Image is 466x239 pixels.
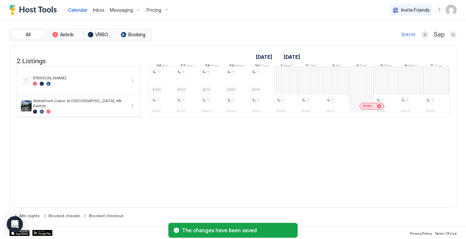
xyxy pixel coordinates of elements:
span: 1 [431,98,433,102]
span: Sat [187,63,193,70]
span: 7 [430,63,433,70]
span: 1 [280,63,282,70]
span: 1 [257,70,259,74]
span: Invite Friends [401,7,430,13]
span: 1 [257,98,259,102]
span: $249 [227,110,235,114]
span: 5 [380,63,383,70]
button: More options [129,76,137,84]
a: September 29, 2025 [227,62,246,72]
a: October 2, 2025 [304,62,319,72]
div: tab-group [9,28,152,41]
button: Previous month [422,31,428,38]
span: 1 [157,70,159,74]
span: Tue [261,63,268,70]
a: October 5, 2025 [379,62,393,72]
span: 3 [332,63,335,70]
span: $296 [153,87,161,92]
span: Messaging [110,7,133,13]
span: 27 [180,63,186,70]
a: September 27, 2025 [178,62,195,72]
span: 1 [406,98,408,102]
span: 1 [282,98,284,102]
span: $276 [252,87,260,92]
span: Thu [309,63,317,70]
span: 1 [332,98,333,102]
div: menu [129,102,137,110]
span: 6 [405,63,407,70]
span: [PERSON_NAME] [33,75,126,80]
div: menu [129,76,137,84]
span: $216 [402,110,409,114]
span: $238 [377,110,385,114]
button: Next month [450,31,457,38]
a: October 3, 2025 [330,62,342,72]
a: October 7, 2025 [429,62,443,72]
button: Airbnb [46,30,80,39]
span: Tue [434,63,441,70]
span: Fri [163,63,167,70]
span: $253 [202,110,210,114]
span: Pricing [146,7,161,13]
span: 1 [232,70,234,74]
span: Blocked checkin [48,213,80,218]
div: User profile [446,5,457,15]
span: Blocked checkout [89,213,124,218]
span: 1 [232,98,234,102]
span: Sun [384,63,392,70]
a: October 1, 2025 [282,52,302,62]
span: $392 [177,87,186,92]
span: $311 [177,110,185,114]
div: [DATE] [402,32,415,38]
span: The changes have been saved [182,227,292,234]
span: Sun [211,63,219,70]
span: $235 [302,110,310,114]
span: 1 [207,98,209,102]
div: menu [435,6,443,14]
span: $237 [277,110,285,114]
a: September 26, 2025 [155,62,169,72]
span: $315 [153,110,160,114]
span: 1 [182,98,184,102]
span: Mon [235,63,244,70]
a: September 28, 2025 [203,62,220,72]
a: October 6, 2025 [403,62,419,72]
span: 29 [229,63,234,70]
span: $276 [202,87,210,92]
span: Sat [360,63,366,70]
span: 2 Listings [16,55,46,65]
span: $283 [227,87,235,92]
span: $317 [327,110,334,114]
a: Calendar [68,6,88,13]
a: Host Tools Logo [9,5,60,15]
a: Inbox [93,6,104,13]
span: 1 [381,98,383,102]
span: 26 [156,63,162,70]
span: 1 [157,98,159,102]
span: 1 [307,98,308,102]
span: Min nights [20,213,40,218]
span: Waterfront Cabin at [GEOGRAPHIC_DATA], Mt. Rainier [33,98,126,108]
button: Booking [116,30,150,39]
a: September 30, 2025 [253,62,270,72]
span: Fri [336,63,340,70]
span: [PERSON_NAME] [363,104,374,108]
span: 4 [356,63,359,70]
span: $210 [427,110,434,114]
span: Sep [434,31,444,39]
div: Open Intercom Messenger [7,216,23,232]
div: listing image [21,101,32,111]
span: 28 [205,63,210,70]
span: All [26,32,31,38]
span: 30 [255,63,260,70]
span: Booking [128,32,145,38]
span: 2 [305,63,308,70]
span: Wed [283,63,292,70]
span: Mon [408,63,417,70]
a: September 1, 2025 [254,52,274,62]
button: VRBO [81,30,115,39]
span: VRBO [95,32,108,38]
button: All [11,30,45,39]
a: October 1, 2025 [279,62,294,72]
